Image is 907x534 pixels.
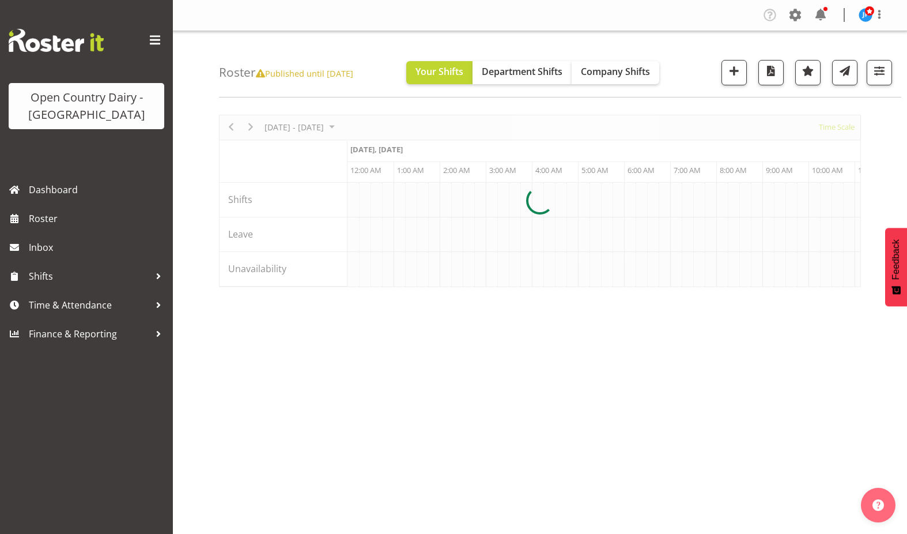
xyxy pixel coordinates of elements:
[867,60,892,85] button: Filter Shifts
[29,210,167,227] span: Roster
[473,61,572,84] button: Department Shifts
[406,61,473,84] button: Your Shifts
[256,67,353,79] span: Published until [DATE]
[219,66,353,79] h4: Roster
[29,239,167,256] span: Inbox
[891,239,901,280] span: Feedback
[872,499,884,511] img: help-xxl-2.png
[581,65,650,78] span: Company Shifts
[758,60,784,85] button: Download a PDF of the roster according to the set date range.
[29,325,150,343] span: Finance & Reporting
[415,65,463,78] span: Your Shifts
[795,60,821,85] button: Highlight an important date within the roster.
[20,89,153,123] div: Open Country Dairy - [GEOGRAPHIC_DATA]
[721,60,747,85] button: Add a new shift
[482,65,562,78] span: Department Shifts
[29,181,167,198] span: Dashboard
[859,8,872,22] img: jason-porter10044.jpg
[9,29,104,52] img: Rosterit website logo
[885,228,907,306] button: Feedback - Show survey
[572,61,659,84] button: Company Shifts
[29,268,150,285] span: Shifts
[832,60,857,85] button: Send a list of all shifts for the selected filtered period to all rostered employees.
[29,296,150,314] span: Time & Attendance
